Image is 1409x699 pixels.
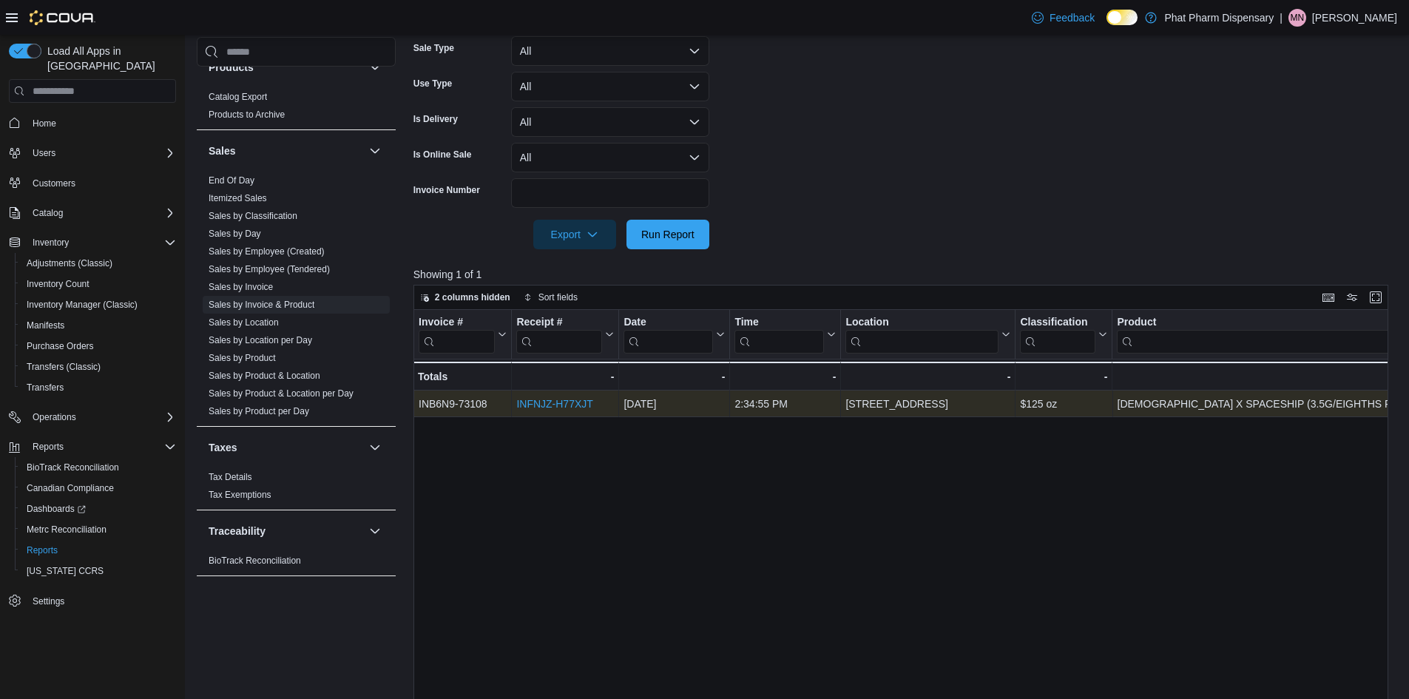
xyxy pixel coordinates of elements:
button: Keyboard shortcuts [1320,288,1337,306]
button: Sales [209,143,363,158]
a: Feedback [1026,3,1101,33]
button: Reports [3,436,182,457]
span: Sales by Product per Day [209,405,309,417]
div: - [1020,368,1107,385]
button: 2 columns hidden [414,288,516,306]
span: Reports [33,441,64,453]
div: Totals [418,368,507,385]
span: Sales by Classification [209,210,297,222]
span: Purchase Orders [27,340,94,352]
a: Sales by Product & Location [209,371,320,381]
button: Transfers (Classic) [15,357,182,377]
a: Sales by Product [209,353,276,363]
span: Settings [33,595,64,607]
button: All [511,36,709,66]
div: $125 oz [1020,395,1107,413]
div: [STREET_ADDRESS] [845,395,1010,413]
h3: Taxes [209,440,237,455]
span: Adjustments (Classic) [27,257,112,269]
span: Inventory Manager (Classic) [21,296,176,314]
span: Transfers (Classic) [27,361,101,373]
a: Home [27,115,62,132]
label: Sale Type [413,42,454,54]
button: Reports [27,438,70,456]
span: Itemized Sales [209,192,267,204]
button: Inventory [3,232,182,253]
span: Manifests [27,320,64,331]
span: Washington CCRS [21,562,176,580]
label: Use Type [413,78,452,90]
a: Sales by Product per Day [209,406,309,416]
span: Users [27,144,176,162]
a: Reports [21,541,64,559]
a: Tax Exemptions [209,490,271,500]
div: Date [624,316,713,354]
a: Itemized Sales [209,193,267,203]
button: Taxes [209,440,363,455]
span: BioTrack Reconciliation [27,462,119,473]
button: Operations [27,408,82,426]
button: Purchase Orders [15,336,182,357]
div: [DEMOGRAPHIC_DATA] X SPACESHIP (3.5G/EIGHTHS PHAT SHELF) [1117,395,1403,413]
button: Receipt # [516,316,614,354]
a: Dashboards [15,499,182,519]
span: 2 columns hidden [435,291,510,303]
button: Display options [1343,288,1361,306]
a: BioTrack Reconciliation [209,556,301,566]
div: - [845,368,1010,385]
span: End Of Day [209,175,254,186]
span: Catalog [33,207,63,219]
span: Adjustments (Classic) [21,254,176,272]
div: [DATE] [624,395,725,413]
div: Location [845,316,999,330]
div: - [1117,368,1403,385]
a: Sales by Location [209,317,279,328]
button: Canadian Compliance [15,478,182,499]
button: Catalog [27,204,69,222]
span: Reports [21,541,176,559]
a: Purchase Orders [21,337,100,355]
div: INB6N9-73108 [419,395,507,413]
div: Matthew Nguyen [1288,9,1306,27]
h3: Traceability [209,524,266,538]
button: Sort fields [518,288,584,306]
span: Inventory [27,234,176,251]
button: All [511,107,709,137]
p: Phat Pharm Dispensary [1164,9,1274,27]
span: Sales by Invoice & Product [209,299,314,311]
button: Manifests [15,315,182,336]
button: Date [624,316,725,354]
div: Product [1117,316,1391,354]
span: Sales by Location per Day [209,334,312,346]
span: Export [542,220,607,249]
span: Sort fields [538,291,578,303]
h3: Products [209,60,254,75]
button: Settings [3,590,182,612]
span: Users [33,147,55,159]
button: Invoice # [419,316,507,354]
span: Sales by Product & Location per Day [209,388,354,399]
span: [US_STATE] CCRS [27,565,104,577]
a: Catalog Export [209,92,267,102]
div: Products [197,88,396,129]
div: - [516,368,614,385]
span: Home [27,113,176,132]
span: Load All Apps in [GEOGRAPHIC_DATA] [41,44,176,73]
span: Sales by Invoice [209,281,273,293]
a: Products to Archive [209,109,285,120]
a: Sales by Invoice [209,282,273,292]
div: Invoice # [419,316,495,330]
div: Invoice # [419,316,495,354]
a: Adjustments (Classic) [21,254,118,272]
span: Transfers [27,382,64,394]
button: Traceability [366,522,384,540]
span: Reports [27,438,176,456]
span: Inventory Count [21,275,176,293]
span: Transfers (Classic) [21,358,176,376]
span: Metrc Reconciliation [21,521,176,538]
button: Traceability [209,524,363,538]
span: MN [1291,9,1305,27]
button: Products [366,58,384,76]
button: Products [209,60,363,75]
